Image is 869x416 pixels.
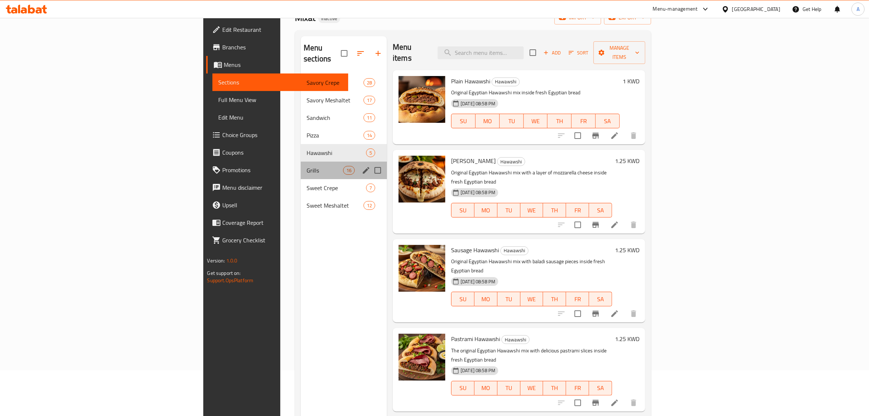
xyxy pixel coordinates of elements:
[218,113,343,122] span: Edit Menu
[206,214,349,231] a: Coverage Report
[501,335,530,344] div: Hawawshi
[596,114,620,128] button: SA
[451,346,612,364] p: The original Egyptian Hawawshi mix with delicious pastrami slices inside fresh Egyptian bread
[542,49,562,57] span: Add
[500,205,518,216] span: TU
[399,245,445,292] img: Sausage Hawawshi
[364,114,375,121] span: 11
[366,148,375,157] div: items
[337,46,352,61] span: Select all sections
[592,294,609,305] span: SA
[610,131,619,140] a: Edit menu item
[399,156,445,203] img: Mozzarella Hawawshi
[399,334,445,381] img: Pastrami Hawawshi
[307,148,366,157] span: Hawawshi
[610,309,619,318] a: Edit menu item
[451,257,612,275] p: Original Egyptian Hawawshi mix with baladi sausage pieces inside fresh Egyptian bread
[587,216,604,234] button: Branch-specific-item
[623,76,639,86] h6: 1 KWD
[454,116,473,126] span: SU
[569,383,586,393] span: FR
[543,203,566,218] button: TH
[307,131,364,140] span: Pizza
[301,109,387,126] div: Sandwich11
[206,21,349,38] a: Edit Restaurant
[206,38,349,56] a: Branches
[212,91,349,109] a: Full Menu View
[560,13,595,22] span: import
[615,334,639,344] h6: 1.25 KWD
[615,156,639,166] h6: 1.25 KWD
[352,45,369,62] span: Sort sections
[451,168,612,186] p: Original Egyptian Hawawshi mix with a layer of mozzarella cheese inside fresh Egyptian bread
[564,47,593,58] span: Sort items
[364,79,375,86] span: 28
[458,278,498,285] span: [DATE] 08:58 PM
[222,43,343,52] span: Branches
[364,96,375,105] div: items
[474,203,497,218] button: MO
[301,74,387,91] div: Savory Crepe28
[543,292,566,306] button: TH
[206,196,349,214] a: Upsell
[523,294,541,305] span: WE
[206,126,349,144] a: Choice Groups
[364,202,375,209] span: 12
[451,292,474,306] button: SU
[301,126,387,144] div: Pizza14
[366,185,375,192] span: 7
[477,205,495,216] span: MO
[307,184,366,192] span: Sweet Crepe
[218,95,343,104] span: Full Menu View
[477,294,495,305] span: MO
[857,5,860,13] span: A
[587,305,604,322] button: Branch-specific-item
[550,116,569,126] span: TH
[206,179,349,196] a: Menu disclaimer
[206,231,349,249] a: Grocery Checklist
[492,77,519,86] span: Hawawshi
[307,113,364,122] div: Sandwich
[451,114,476,128] button: SU
[500,383,518,393] span: TU
[207,276,253,285] a: Support.OpsPlatform
[224,60,343,69] span: Menus
[599,116,617,126] span: SA
[451,333,500,344] span: Pastrami Hawawshi
[497,157,525,166] div: Hawawshi
[570,128,585,143] span: Select to update
[206,56,349,73] a: Menus
[625,216,642,234] button: delete
[520,203,543,218] button: WE
[546,205,563,216] span: TH
[500,294,518,305] span: TU
[610,220,619,229] a: Edit menu item
[592,383,609,393] span: SA
[454,205,472,216] span: SU
[478,116,497,126] span: MO
[451,245,499,256] span: Sausage Hawawshi
[474,381,497,396] button: MO
[502,336,529,344] span: Hawawshi
[364,97,375,104] span: 17
[570,306,585,321] span: Select to update
[587,127,604,144] button: Branch-specific-item
[566,203,589,218] button: FR
[307,96,364,105] div: Savory Meshaltet
[458,367,498,374] span: [DATE] 08:58 PM
[458,100,498,107] span: [DATE] 08:58 PM
[307,166,343,175] span: Grills
[307,78,364,87] div: Savory Crepe
[222,183,343,192] span: Menu disclaimer
[599,44,640,62] span: Manage items
[393,42,428,64] h2: Menu items
[543,381,566,396] button: TH
[307,201,364,210] span: Sweet Meshaltet
[569,205,586,216] span: FR
[547,114,572,128] button: TH
[589,292,612,306] button: SA
[500,114,524,128] button: TU
[218,78,343,87] span: Sections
